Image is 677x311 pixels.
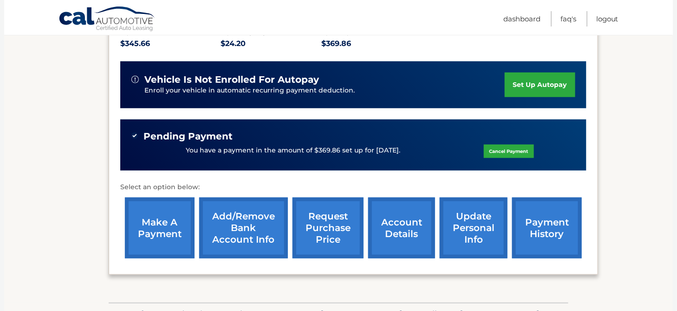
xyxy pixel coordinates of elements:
a: account details [368,198,435,258]
a: set up autopay [505,73,575,97]
a: Cal Automotive [59,6,156,33]
a: FAQ's [560,11,576,26]
span: vehicle is not enrolled for autopay [144,74,319,86]
a: request purchase price [293,198,364,258]
a: Dashboard [503,11,540,26]
p: Enroll your vehicle in automatic recurring payment deduction. [144,86,505,96]
p: Select an option below: [120,182,586,193]
p: You have a payment in the amount of $369.86 set up for [DATE]. [186,146,401,156]
a: Cancel Payment [484,145,534,158]
a: payment history [512,198,582,258]
p: $345.66 [120,37,221,50]
img: check-green.svg [131,132,138,139]
span: Pending Payment [143,131,233,142]
p: $24.20 [221,37,322,50]
a: make a payment [125,198,195,258]
a: Add/Remove bank account info [199,198,288,258]
a: Logout [596,11,618,26]
a: update personal info [440,198,508,258]
img: alert-white.svg [131,76,139,83]
p: $369.86 [321,37,422,50]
